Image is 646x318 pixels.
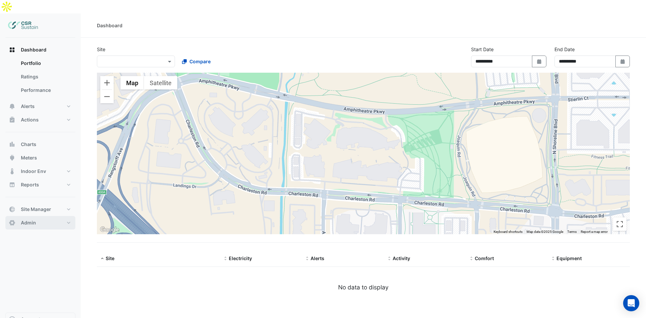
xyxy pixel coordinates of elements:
button: Toggle fullscreen view [613,217,626,231]
fa-icon: Select Date [536,59,542,64]
span: Reports [21,181,39,188]
span: Site [106,255,114,261]
span: Alerts [21,103,35,110]
a: Report a map error [581,230,608,234]
button: Reports [5,178,75,191]
img: Company Logo [8,19,38,32]
span: Dashboard [21,46,46,53]
a: Portfolio [15,57,75,70]
span: Activity [393,255,410,261]
fa-icon: Select Date [620,59,626,64]
a: Open this area in Google Maps (opens a new window) [99,225,121,234]
span: Charts [21,141,36,148]
span: Admin [21,219,36,226]
button: Meters [5,151,75,165]
span: Actions [21,116,39,123]
button: Show street map [120,76,144,90]
a: Terms (opens in new tab) [567,230,577,234]
div: No data to display [97,283,630,292]
label: Site [97,46,105,53]
a: Ratings [15,70,75,83]
label: End Date [554,46,575,53]
label: Start Date [471,46,494,53]
app-icon: Site Manager [9,206,15,213]
button: Admin [5,216,75,229]
span: Site Manager [21,206,51,213]
span: Indoor Env [21,168,46,175]
button: Alerts [5,100,75,113]
span: Comfort [475,255,494,261]
app-icon: Actions [9,116,15,123]
button: Zoom out [100,90,114,103]
span: Equipment [557,255,582,261]
app-icon: Indoor Env [9,168,15,175]
button: Site Manager [5,203,75,216]
span: Map data ©2025 Google [527,230,563,234]
a: Performance [15,83,75,97]
button: Actions [5,113,75,127]
button: Dashboard [5,43,75,57]
button: Compare [178,56,215,67]
button: Charts [5,138,75,151]
button: Keyboard shortcuts [494,229,523,234]
app-icon: Reports [9,181,15,188]
button: Show satellite imagery [144,76,177,90]
button: Zoom in [100,76,114,90]
span: Meters [21,154,37,161]
div: Dashboard [5,57,75,100]
span: Electricity [229,255,252,261]
button: Indoor Env [5,165,75,178]
app-icon: Alerts [9,103,15,110]
div: Dashboard [97,22,122,29]
div: Open Intercom Messenger [623,295,639,311]
app-icon: Charts [9,141,15,148]
app-icon: Meters [9,154,15,161]
app-icon: Admin [9,219,15,226]
span: Alerts [311,255,324,261]
img: Google [99,225,121,234]
app-icon: Dashboard [9,46,15,53]
span: Compare [189,58,211,65]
